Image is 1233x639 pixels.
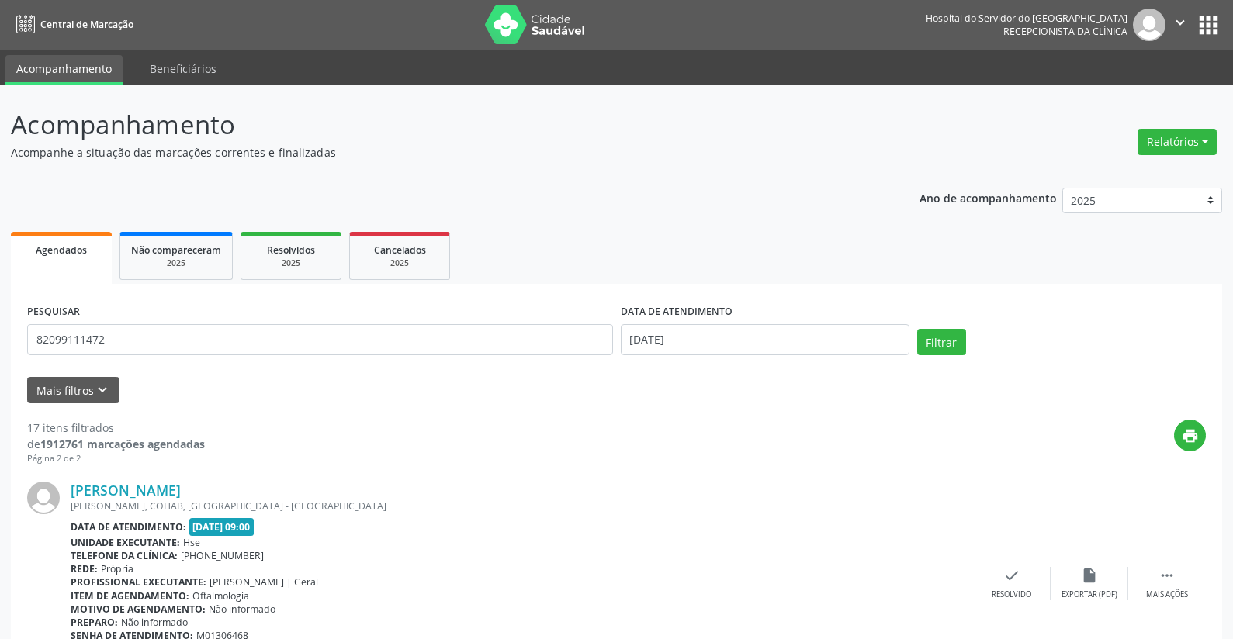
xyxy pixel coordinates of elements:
span: Hse [183,536,200,549]
span: Própria [101,562,133,575]
button:  [1165,9,1195,41]
span: Não informado [121,616,188,629]
p: Acompanhamento [11,105,859,144]
i: check [1003,567,1020,584]
span: Central de Marcação [40,18,133,31]
span: Recepcionista da clínica [1003,25,1127,38]
a: Acompanhamento [5,55,123,85]
b: Data de atendimento: [71,520,186,534]
i:  [1159,567,1176,584]
b: Motivo de agendamento: [71,603,206,616]
div: 2025 [131,257,221,269]
b: Telefone da clínica: [71,549,178,562]
span: [PHONE_NUMBER] [181,549,264,562]
button: apps [1195,12,1222,39]
i:  [1172,14,1189,31]
span: [DATE] 09:00 [189,518,255,536]
span: Não informado [209,603,275,616]
b: Item de agendamento: [71,589,189,603]
span: Agendados [36,244,87,257]
button: Relatórios [1138,129,1217,155]
div: Página 2 de 2 [27,452,205,465]
div: Exportar (PDF) [1062,589,1117,600]
label: PESQUISAR [27,300,80,324]
div: Resolvido [992,589,1031,600]
div: Hospital do Servidor do [GEOGRAPHIC_DATA] [926,12,1127,25]
img: img [1133,9,1165,41]
b: Preparo: [71,616,118,629]
button: Filtrar [917,329,966,355]
a: Beneficiários [139,55,227,82]
button: print [1174,420,1206,451]
span: [PERSON_NAME] | Geral [210,575,318,589]
input: Selecione um intervalo [621,324,909,355]
img: img [27,482,60,514]
div: Mais ações [1146,589,1188,600]
div: 2025 [252,257,330,269]
p: Acompanhe a situação das marcações correntes e finalizadas [11,144,859,161]
div: 2025 [361,257,438,269]
input: Nome, código do beneficiário ou CPF [27,324,613,355]
div: 17 itens filtrados [27,420,205,436]
div: [PERSON_NAME], COHAB, [GEOGRAPHIC_DATA] - [GEOGRAPHIC_DATA] [71,499,973,513]
i: keyboard_arrow_down [94,382,111,399]
i: print [1182,427,1199,444]
i: insert_drive_file [1081,567,1098,584]
span: Cancelados [374,244,426,257]
span: Resolvidos [267,244,315,257]
div: de [27,436,205,452]
span: Oftalmologia [192,589,249,603]
p: Ano de acompanhamento [920,188,1057,207]
label: DATA DE ATENDIMENTO [621,300,733,324]
b: Rede: [71,562,98,575]
strong: 1912761 marcações agendadas [40,437,205,451]
b: Unidade executante: [71,536,180,549]
a: [PERSON_NAME] [71,482,181,499]
span: Não compareceram [131,244,221,257]
a: Central de Marcação [11,12,133,37]
button: Mais filtroskeyboard_arrow_down [27,377,119,404]
b: Profissional executante: [71,575,206,589]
